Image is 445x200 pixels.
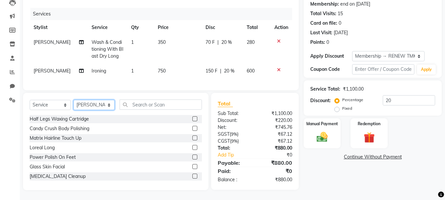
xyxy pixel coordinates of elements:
[305,154,440,160] a: Continue Without Payment
[213,152,262,158] a: Add Tip
[218,100,233,107] span: Total
[221,39,232,46] span: 20 %
[30,154,76,161] div: Power Polish On Feet
[206,68,217,74] span: 150 F
[310,20,337,27] div: Card on file:
[131,68,134,74] span: 1
[310,10,336,17] div: Total Visits:
[326,39,329,46] div: 0
[310,97,331,104] div: Discount:
[231,138,237,144] span: 9%
[255,117,297,124] div: ₹220.00
[310,39,325,46] div: Points:
[306,121,338,127] label: Manual Payment
[247,68,255,74] span: 600
[213,167,255,175] div: Paid:
[92,39,123,59] span: Wash & Conditioning With Blast Dry Long
[310,53,352,60] div: Apply Discount
[310,66,352,73] div: Coupon Code
[224,68,235,74] span: 20 %
[255,167,297,175] div: ₹0
[30,20,88,35] th: Stylist
[358,121,380,127] label: Redemption
[213,138,255,145] div: ( )
[255,138,297,145] div: ₹67.12
[34,68,70,74] span: [PERSON_NAME]
[202,20,243,35] th: Disc
[218,138,230,144] span: CGST
[343,86,364,93] div: ₹1,100.00
[255,176,297,183] div: ₹880.00
[30,135,81,142] div: Matrix Hairline Touch Up
[213,159,255,167] div: Payable:
[339,20,341,27] div: 0
[340,1,370,8] div: end on [DATE]
[220,68,221,74] span: |
[30,173,86,180] div: [MEDICAL_DATA] Cleanup
[417,65,436,74] button: Apply
[34,39,70,45] span: [PERSON_NAME]
[213,124,255,131] div: Net:
[342,105,352,111] label: Fixed
[360,131,378,144] img: _gift.svg
[92,68,106,74] span: Ironing
[310,29,332,36] div: Last Visit:
[120,100,202,110] input: Search or Scan
[247,39,255,45] span: 280
[158,68,166,74] span: 750
[218,131,230,137] span: SGST
[213,117,255,124] div: Discount:
[255,131,297,138] div: ₹67.12
[255,110,297,117] div: ₹1,100.00
[88,20,127,35] th: Service
[255,159,297,167] div: ₹880.00
[352,64,414,74] input: Enter Offer / Coupon Code
[158,39,166,45] span: 350
[310,86,340,93] div: Service Total:
[213,145,255,152] div: Total:
[313,131,331,143] img: _cash.svg
[262,152,297,158] div: ₹0
[30,125,89,132] div: Candy Crush Body Polishing
[255,124,297,131] div: ₹745.76
[270,20,292,35] th: Action
[30,163,65,170] div: Glass Skin Facial
[334,29,348,36] div: [DATE]
[213,131,255,138] div: ( )
[213,176,255,183] div: Balance :
[213,110,255,117] div: Sub Total:
[206,39,215,46] span: 70 F
[243,20,270,35] th: Total
[131,39,134,45] span: 1
[342,97,363,103] label: Percentage
[30,116,89,123] div: Half Legs Waxing Cartridge
[231,131,237,137] span: 9%
[217,39,219,46] span: |
[255,145,297,152] div: ₹880.00
[154,20,202,35] th: Price
[30,8,297,20] div: Services
[127,20,153,35] th: Qty
[310,1,339,8] div: Membership:
[338,10,343,17] div: 15
[30,144,55,151] div: Loreal Long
